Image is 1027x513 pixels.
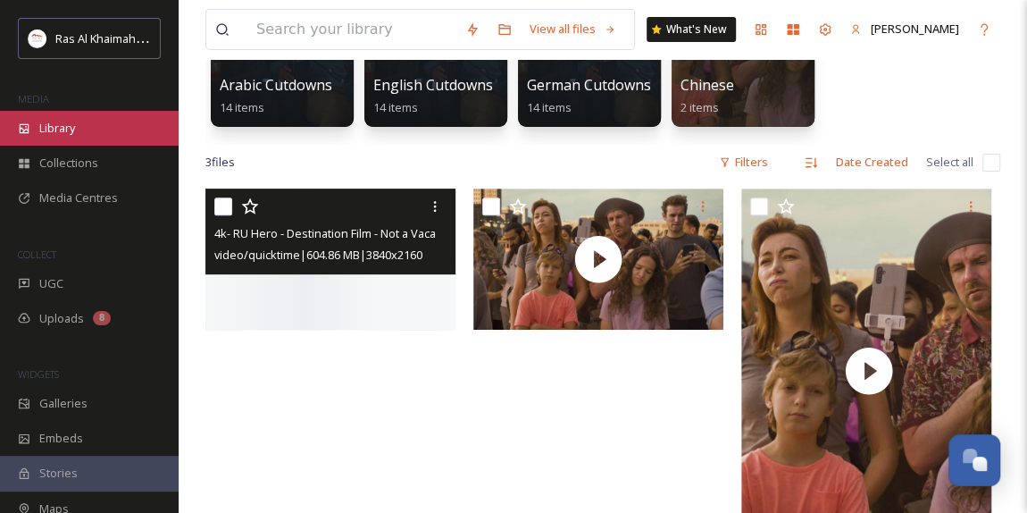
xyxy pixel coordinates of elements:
span: Ras Al Khaimah Tourism Development Authority [55,29,308,46]
span: Galleries [39,395,88,412]
a: View all files [521,12,625,46]
span: Chinese [680,75,734,95]
span: 3 file s [205,154,235,171]
span: 14 items [373,99,418,115]
span: Uploads [39,310,84,327]
span: Select all [926,154,973,171]
span: 2 items [680,99,719,115]
span: Embeds [39,430,83,447]
span: 14 items [220,99,264,115]
input: Search your library [247,10,456,49]
a: Chinese2 items [680,77,734,115]
a: [PERSON_NAME] [841,12,968,46]
img: Logo_RAKTDA_RGB-01.png [29,29,46,47]
span: English Cutdowns [373,75,493,95]
a: English Cutdowns14 items [373,77,493,115]
span: Media Centres [39,189,118,206]
a: German Cutdowns14 items [527,77,651,115]
img: thumbnail [473,189,723,330]
span: Stories [39,465,78,482]
span: Arabic Cutdowns [220,75,332,95]
a: What's New [647,17,736,42]
div: Filters [710,145,777,180]
a: Arabic Cutdowns14 items [220,77,332,115]
span: video/quicktime | 604.86 MB | 3840 x 2160 [214,247,422,263]
span: UGC [39,275,63,292]
span: WIDGETS [18,367,59,381]
span: Collections [39,155,98,172]
span: Library [39,120,75,137]
span: MEDIA [18,92,49,105]
span: 4k- RU Hero - Destination Film - Not a Vacation.mov [214,224,481,241]
span: German Cutdowns [527,75,651,95]
span: [PERSON_NAME] [871,21,959,37]
span: 14 items [527,99,572,115]
div: 8 [93,311,111,325]
div: Date Created [827,145,917,180]
button: Open Chat [948,434,1000,486]
span: COLLECT [18,248,56,261]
